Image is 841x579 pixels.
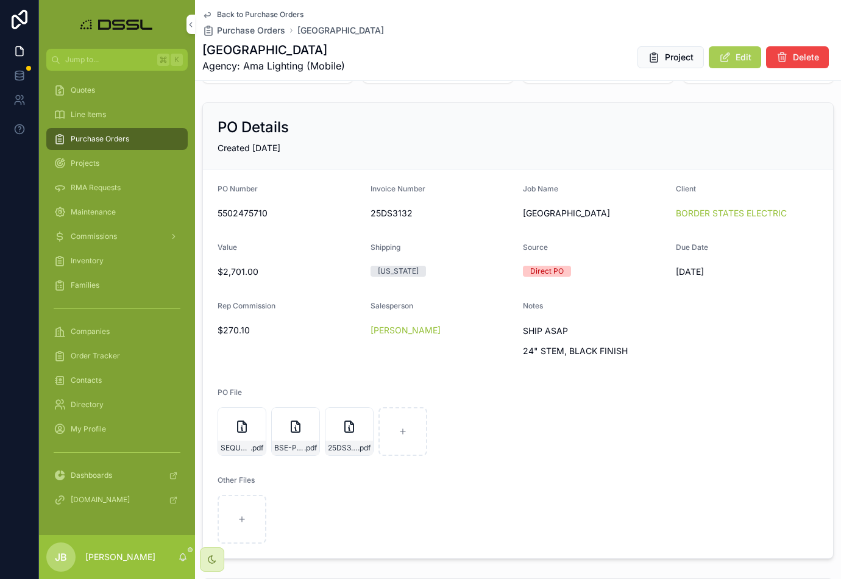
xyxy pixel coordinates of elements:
[71,375,102,385] span: Contacts
[766,46,829,68] button: Delete
[676,243,708,252] span: Due Date
[71,424,106,434] span: My Profile
[304,443,317,453] span: .pdf
[202,59,345,73] span: Agency: Ama Lighting (Mobile)
[676,207,787,219] a: BORDER STATES ELECTRIC
[378,266,419,277] div: [US_STATE]
[55,550,67,564] span: JB
[46,226,188,247] a: Commissions
[71,400,104,410] span: Directory
[46,489,188,511] a: [DOMAIN_NAME]
[202,10,303,20] a: Back to Purchase Orders
[46,321,188,343] a: Companies
[71,280,99,290] span: Families
[172,55,182,65] span: K
[71,110,106,119] span: Line Items
[676,184,696,193] span: Client
[71,327,110,336] span: Companies
[218,475,255,485] span: Other Files
[218,324,361,336] span: $270.10
[371,301,413,310] span: Salesperson
[46,152,188,174] a: Projects
[46,104,188,126] a: Line Items
[221,443,250,453] span: SEQUEL-MOBILE,-AL-PO#-5502475710-(DSSL)
[523,243,548,252] span: Source
[217,24,285,37] span: Purchase Orders
[71,351,120,361] span: Order Tracker
[793,51,819,63] span: Delete
[523,301,543,310] span: Notes
[202,24,285,37] a: Purchase Orders
[46,201,188,223] a: Maintenance
[46,464,188,486] a: Dashboards
[46,394,188,416] a: Directory
[297,24,384,37] a: [GEOGRAPHIC_DATA]
[218,207,361,219] span: 5502475710
[665,51,694,63] span: Project
[523,184,558,193] span: Job Name
[218,118,289,137] h2: PO Details
[46,128,188,150] a: Purchase Orders
[71,232,117,241] span: Commissions
[371,324,441,336] a: [PERSON_NAME]
[676,266,819,278] span: [DATE]
[218,301,275,310] span: Rep Commission
[71,495,130,505] span: [DOMAIN_NAME]
[71,256,104,266] span: Inventory
[71,183,121,193] span: RMA Requests
[218,243,237,252] span: Value
[358,443,371,453] span: .pdf
[523,324,666,337] p: SHIP ASAP
[202,41,345,59] h1: [GEOGRAPHIC_DATA]
[371,243,400,252] span: Shipping
[71,207,116,217] span: Maintenance
[274,443,304,453] span: BSE-Purchase-Order-5502475710
[46,79,188,101] a: Quotes
[371,207,514,219] span: 25DS3132
[46,418,188,440] a: My Profile
[371,184,425,193] span: Invoice Number
[217,10,303,20] span: Back to Purchase Orders
[46,177,188,199] a: RMA Requests
[46,49,188,71] button: Jump to...K
[71,471,112,480] span: Dashboards
[77,15,158,34] img: App logo
[709,46,761,68] button: Edit
[328,443,358,453] span: 25DS3132-PACKING-SLIP
[523,344,666,357] p: 24" STEM, BLACK FINISH
[523,207,666,219] span: [GEOGRAPHIC_DATA]
[218,184,258,193] span: PO Number
[46,274,188,296] a: Families
[71,134,129,144] span: Purchase Orders
[218,388,242,397] span: PO File
[46,250,188,272] a: Inventory
[218,143,280,153] span: Created [DATE]
[85,551,155,563] p: [PERSON_NAME]
[71,85,95,95] span: Quotes
[65,55,152,65] span: Jump to...
[46,345,188,367] a: Order Tracker
[46,369,188,391] a: Contacts
[736,51,751,63] span: Edit
[71,158,99,168] span: Projects
[530,266,564,277] div: Direct PO
[218,266,361,278] span: $2,701.00
[250,443,263,453] span: .pdf
[637,46,704,68] button: Project
[39,71,195,527] div: scrollable content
